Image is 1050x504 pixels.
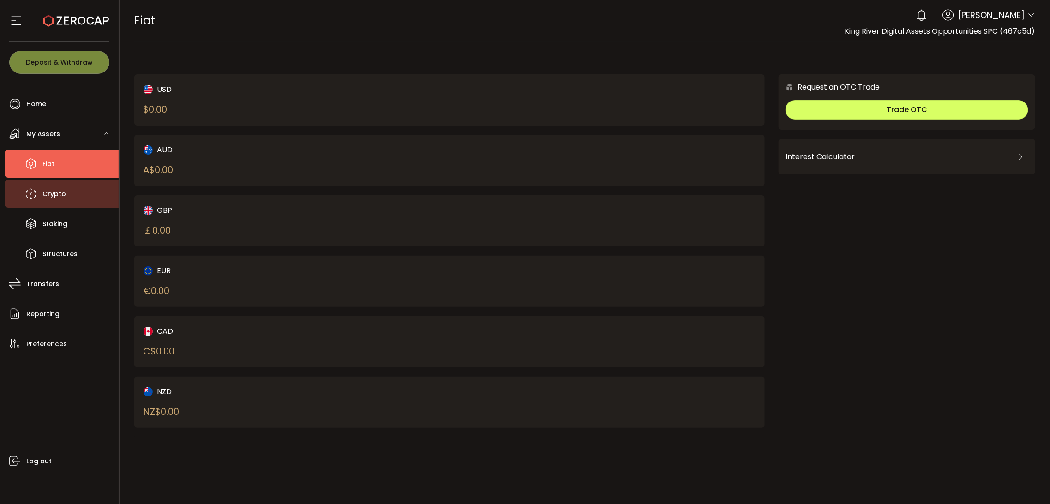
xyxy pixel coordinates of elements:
[959,9,1025,21] span: [PERSON_NAME]
[786,146,1028,168] div: Interest Calculator
[26,97,46,111] span: Home
[26,455,52,468] span: Log out
[144,144,419,156] div: AUD
[144,206,153,215] img: gbp_portfolio.svg
[1004,460,1050,504] iframe: Chat Widget
[786,100,1028,120] button: Trade OTC
[144,387,153,396] img: nzd_portfolio.svg
[26,277,59,291] span: Transfers
[887,104,927,115] span: Trade OTC
[144,163,174,177] div: A$ 0.00
[144,265,419,276] div: EUR
[144,266,153,276] img: eur_portfolio.svg
[42,187,66,201] span: Crypto
[144,85,153,94] img: usd_portfolio.svg
[134,12,156,29] span: Fiat
[42,157,54,171] span: Fiat
[9,51,109,74] button: Deposit & Withdraw
[26,127,60,141] span: My Assets
[26,307,60,321] span: Reporting
[144,145,153,155] img: aud_portfolio.svg
[26,337,67,351] span: Preferences
[786,83,794,91] img: 6nGpN7MZ9FLuBP83NiajKbTRY4UzlzQtBKtCrLLspmCkSvCZHBKvY3NxgQaT5JnOQREvtQ257bXeeSTueZfAPizblJ+Fe8JwA...
[144,325,419,337] div: CAD
[42,217,67,231] span: Staking
[26,59,93,66] span: Deposit & Withdraw
[779,81,880,93] div: Request an OTC Trade
[144,284,170,298] div: € 0.00
[144,405,180,419] div: NZ$ 0.00
[144,102,168,116] div: $ 0.00
[42,247,78,261] span: Structures
[144,84,419,95] div: USD
[144,327,153,336] img: cad_portfolio.svg
[144,204,419,216] div: GBP
[845,26,1035,36] span: King River Digital Assets Opportunities SPC (467c5d)
[144,223,171,237] div: ￡ 0.00
[144,344,175,358] div: C$ 0.00
[144,386,419,397] div: NZD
